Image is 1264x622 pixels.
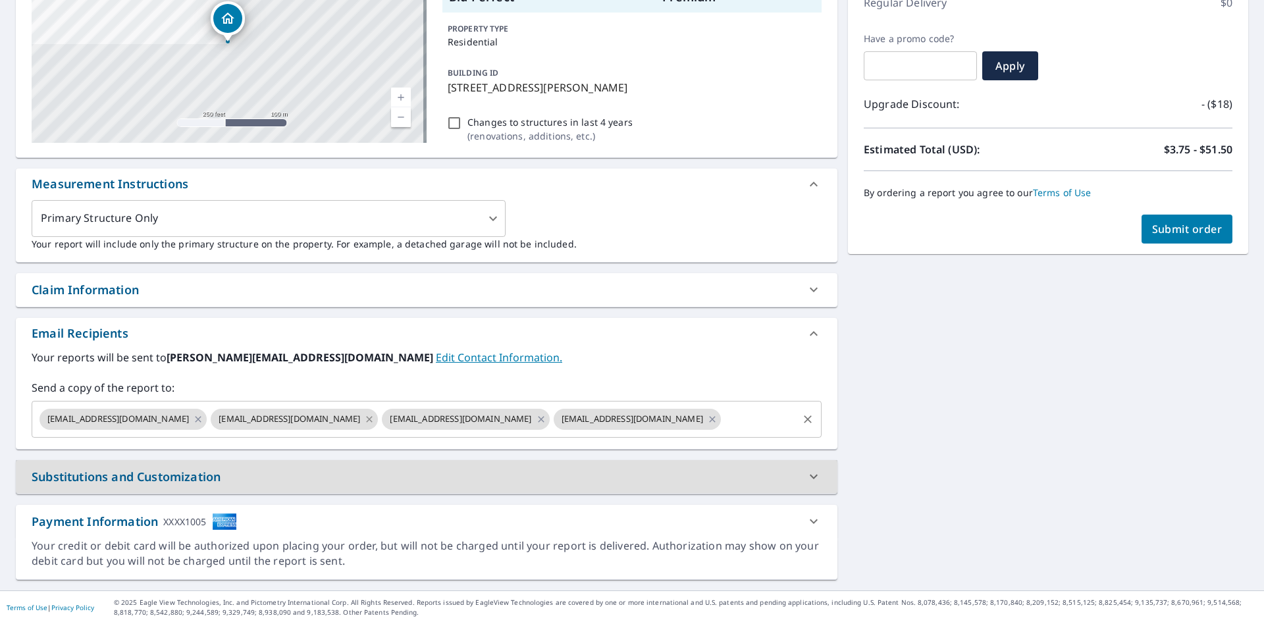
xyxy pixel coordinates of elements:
button: Apply [982,51,1038,80]
p: ( renovations, additions, etc. ) [467,129,633,143]
div: Measurement Instructions [16,168,837,200]
div: XXXX1005 [163,513,206,531]
div: [EMAIL_ADDRESS][DOMAIN_NAME] [211,409,378,430]
div: Measurement Instructions [32,175,188,193]
div: Claim Information [32,281,139,299]
p: Upgrade Discount: [864,96,1048,112]
img: cardImage [212,513,237,531]
a: Privacy Policy [51,603,94,612]
a: Terms of Use [1033,186,1092,199]
p: - ($18) [1201,96,1232,112]
div: Email Recipients [16,318,837,350]
button: Submit order [1142,215,1233,244]
a: Current Level 17, Zoom Out [391,107,411,127]
p: Your report will include only the primary structure on the property. For example, a detached gara... [32,237,822,251]
div: Payment Information [32,513,237,531]
div: Substitutions and Customization [16,460,837,494]
label: Send a copy of the report to: [32,380,822,396]
p: Changes to structures in last 4 years [467,115,633,129]
p: Estimated Total (USD): [864,142,1048,157]
div: Your credit or debit card will be authorized upon placing your order, but will not be charged unt... [32,538,822,569]
span: Submit order [1152,222,1223,236]
p: | [7,604,94,611]
p: BUILDING ID [448,67,498,78]
a: EditContactInfo [436,350,562,365]
span: Apply [993,59,1028,73]
span: [EMAIL_ADDRESS][DOMAIN_NAME] [382,413,539,425]
div: Email Recipients [32,324,128,342]
div: Primary Structure Only [32,200,506,237]
span: [EMAIL_ADDRESS][DOMAIN_NAME] [554,413,711,425]
span: [EMAIL_ADDRESS][DOMAIN_NAME] [39,413,197,425]
div: Payment InformationXXXX1005cardImage [16,505,837,538]
span: [EMAIL_ADDRESS][DOMAIN_NAME] [211,413,368,425]
div: [EMAIL_ADDRESS][DOMAIN_NAME] [39,409,207,430]
a: Current Level 17, Zoom In [391,88,411,107]
div: [EMAIL_ADDRESS][DOMAIN_NAME] [382,409,549,430]
b: [PERSON_NAME][EMAIL_ADDRESS][DOMAIN_NAME] [167,350,436,365]
p: $3.75 - $51.50 [1164,142,1232,157]
label: Your reports will be sent to [32,350,822,365]
p: © 2025 Eagle View Technologies, Inc. and Pictometry International Corp. All Rights Reserved. Repo... [114,598,1257,617]
p: PROPERTY TYPE [448,23,816,35]
p: By ordering a report you agree to our [864,187,1232,199]
div: [EMAIL_ADDRESS][DOMAIN_NAME] [554,409,721,430]
label: Have a promo code? [864,33,977,45]
div: Claim Information [16,273,837,307]
button: Clear [799,410,817,428]
div: Substitutions and Customization [32,468,221,486]
div: Dropped pin, building 1, Residential property, 2890 Luckie Rd Weston, FL 33331 [211,1,245,42]
a: Terms of Use [7,603,47,612]
p: Residential [448,35,816,49]
p: [STREET_ADDRESS][PERSON_NAME] [448,80,816,95]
